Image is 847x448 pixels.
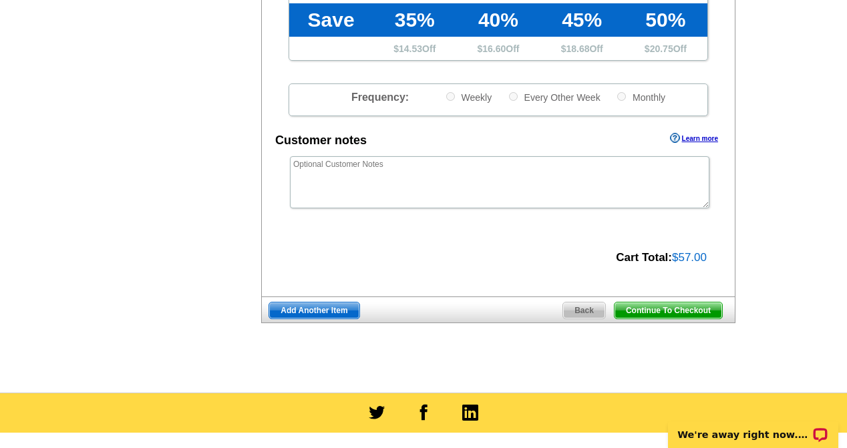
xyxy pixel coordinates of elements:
[373,3,456,37] td: 35%
[269,302,359,318] span: Add Another Item
[650,43,673,54] span: 20.75
[566,43,589,54] span: 18.68
[624,37,707,60] td: $ Off
[562,302,606,319] a: Back
[617,92,626,101] input: Monthly
[399,43,422,54] span: 14.53
[445,91,492,103] label: Weekly
[672,251,707,264] span: $57.00
[446,92,455,101] input: Weekly
[670,133,718,144] a: Learn more
[624,3,707,37] td: 50%
[509,92,518,101] input: Every Other Week
[275,132,367,150] div: Customer notes
[540,37,624,60] td: $ Off
[289,3,373,37] td: Save
[373,37,456,60] td: $ Off
[615,302,722,318] span: Continue To Checkout
[351,91,409,103] span: Frequency:
[456,3,540,37] td: 40%
[269,302,359,319] a: Add Another Item
[482,43,506,54] span: 16.60
[563,302,605,318] span: Back
[456,37,540,60] td: $ Off
[659,406,847,448] iframe: LiveChat chat widget
[540,3,624,37] td: 45%
[616,91,665,103] label: Monthly
[508,91,601,103] label: Every Other Week
[616,251,672,264] strong: Cart Total:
